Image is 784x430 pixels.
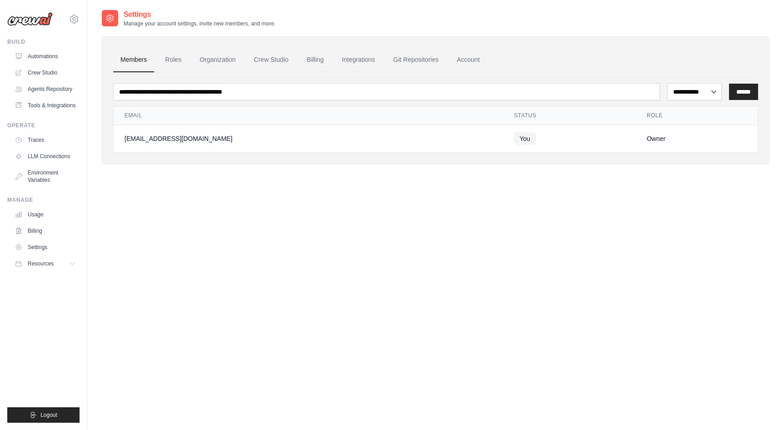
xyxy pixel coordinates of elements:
[514,132,536,145] span: You
[11,149,80,164] a: LLM Connections
[11,49,80,64] a: Automations
[335,48,382,72] a: Integrations
[300,48,331,72] a: Billing
[386,48,446,72] a: Git Repositories
[7,12,53,26] img: Logo
[11,256,80,271] button: Resources
[11,133,80,147] a: Traces
[247,48,296,72] a: Crew Studio
[449,48,487,72] a: Account
[503,106,636,125] th: Status
[7,122,80,129] div: Operate
[11,224,80,238] a: Billing
[40,411,57,419] span: Logout
[7,38,80,45] div: Build
[192,48,243,72] a: Organization
[124,9,275,20] h2: Settings
[11,65,80,80] a: Crew Studio
[113,48,154,72] a: Members
[7,407,80,423] button: Logout
[11,207,80,222] a: Usage
[11,82,80,96] a: Agents Repository
[124,20,275,27] p: Manage your account settings, invite new members, and more.
[158,48,189,72] a: Roles
[11,240,80,255] a: Settings
[11,98,80,113] a: Tools & Integrations
[114,106,503,125] th: Email
[636,106,758,125] th: Role
[647,134,747,143] div: Owner
[7,196,80,204] div: Manage
[28,260,54,267] span: Resources
[125,134,492,143] div: [EMAIL_ADDRESS][DOMAIN_NAME]
[11,165,80,187] a: Environment Variables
